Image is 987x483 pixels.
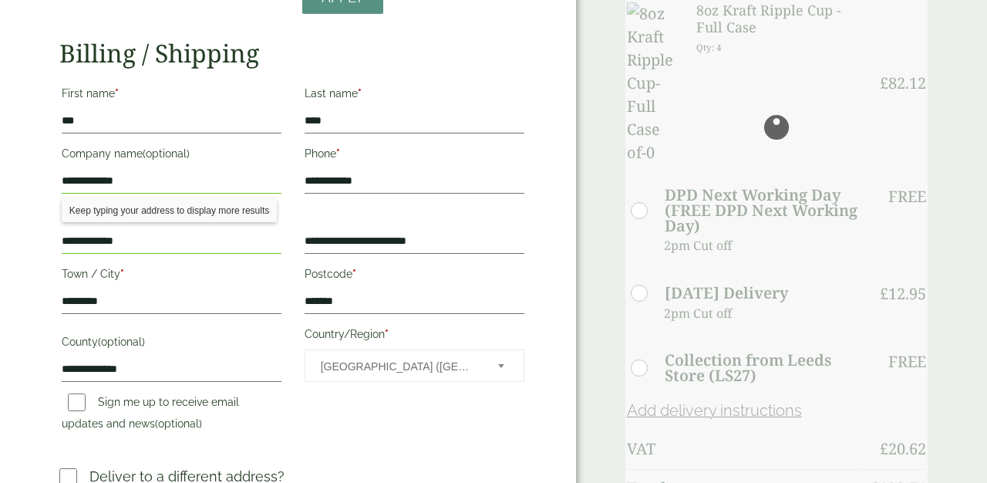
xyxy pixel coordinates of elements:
span: (optional) [155,417,202,430]
span: Country/Region [305,350,524,382]
abbr: required [352,268,356,280]
label: Last name [305,83,524,109]
abbr: required [120,268,124,280]
span: (optional) [98,336,145,348]
h2: Billing / Shipping [59,39,527,68]
div: Keep typing your address to display more results [62,199,277,222]
label: Company name [62,143,281,169]
label: County [62,331,281,357]
label: Sign me up to receive email updates and news [62,396,239,434]
span: United Kingdom (UK) [321,350,477,383]
label: Country/Region [305,323,524,350]
label: First name [62,83,281,109]
abbr: required [358,87,362,100]
input: Sign me up to receive email updates and news(optional) [68,393,86,411]
abbr: required [115,87,119,100]
abbr: required [385,328,389,340]
abbr: required [336,147,340,160]
label: Town / City [62,263,281,289]
span: (optional) [143,147,190,160]
label: Phone [305,143,524,169]
label: Postcode [305,263,524,289]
